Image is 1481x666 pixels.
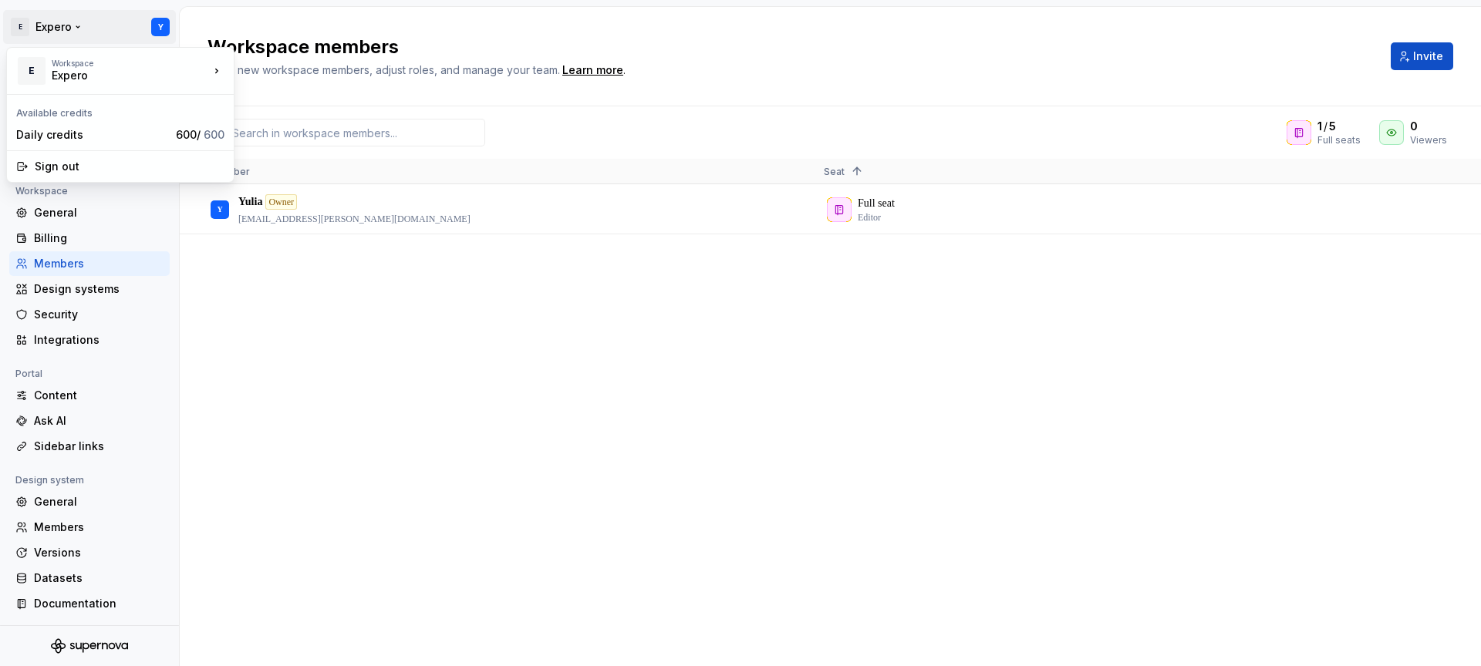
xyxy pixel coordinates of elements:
div: Expero [52,68,183,83]
div: E [18,57,46,85]
div: Available credits [10,98,231,123]
div: Workspace [52,59,209,68]
div: Daily credits [16,127,170,143]
div: Sign out [35,159,224,174]
span: 600 [204,128,224,141]
span: 600 / [176,128,224,141]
